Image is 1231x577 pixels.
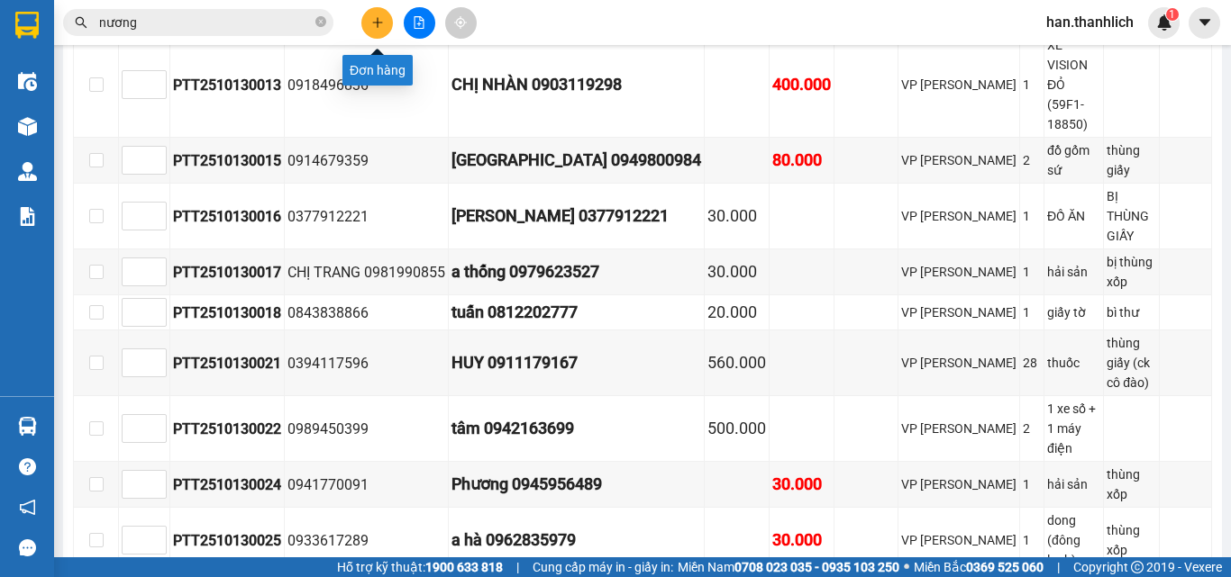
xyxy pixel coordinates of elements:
[124,77,240,136] li: VP VP [GEOGRAPHIC_DATA]
[15,12,39,39] img: logo-vxr
[75,16,87,29] span: search
[1023,353,1041,373] div: 28
[1047,140,1100,180] div: đồ gốm sứ
[1131,561,1144,573] span: copyright
[451,300,701,325] div: tuấn 0812202777
[1032,11,1148,33] span: han.thanhlich
[1047,206,1100,226] div: ĐỒ ĂN
[1047,302,1100,322] div: giấy tờ
[425,560,503,574] strong: 1900 633 818
[451,350,701,375] div: HUY 0911179167
[904,563,909,571] span: ⚪️
[173,352,281,374] div: PTT2510130021
[170,396,285,462] td: PTT2510130022
[898,32,1020,138] td: VP Phan Thiết
[173,205,281,228] div: PTT2510130016
[18,207,37,226] img: solution-icon
[287,149,445,172] div: 0914679359
[445,7,477,39] button: aim
[315,14,326,32] span: close-circle
[1023,262,1041,282] div: 1
[18,417,37,436] img: warehouse-icon
[451,259,701,284] div: a thống 0979623527
[1047,35,1100,134] div: XE VISION ĐỎ (59F1-18850)
[1107,140,1156,180] div: thùng giấy
[170,138,285,184] td: PTT2510130015
[9,120,22,132] span: environment
[772,148,831,173] div: 80.000
[170,249,285,295] td: PTT2510130017
[1189,7,1220,39] button: caret-down
[173,149,281,172] div: PTT2510130015
[1107,252,1156,292] div: bị thùng xốp
[170,295,285,330] td: PTT2510130018
[901,353,1017,373] div: VP [PERSON_NAME]
[287,418,445,440] div: 0989450399
[451,72,701,97] div: CHỊ NHÀN 0903119298
[9,9,261,43] li: [PERSON_NAME]
[1107,333,1156,392] div: thùng giấy (ck cô đào)
[1047,353,1100,373] div: thuốc
[173,261,281,284] div: PTT2510130017
[898,249,1020,295] td: VP Phan Thiết
[772,527,831,553] div: 30.000
[1197,14,1213,31] span: caret-down
[173,529,281,552] div: PTT2510130025
[9,77,124,116] li: VP VP [PERSON_NAME]
[19,539,36,556] span: message
[898,462,1020,508] td: VP Phan Thiết
[898,138,1020,184] td: VP Phan Thiết
[173,74,281,96] div: PTT2510130013
[772,472,831,497] div: 30.000
[901,474,1017,494] div: VP [PERSON_NAME]
[901,75,1017,95] div: VP [PERSON_NAME]
[901,530,1017,550] div: VP [PERSON_NAME]
[170,462,285,508] td: PTT2510130024
[361,7,393,39] button: plus
[1023,206,1041,226] div: 1
[901,262,1017,282] div: VP [PERSON_NAME]
[451,203,701,229] div: [PERSON_NAME] 0377912221
[170,330,285,396] td: PTT2510130021
[451,416,701,441] div: tâm 0942163699
[1107,520,1156,560] div: thùng xốp
[901,419,1017,438] div: VP [PERSON_NAME]
[1023,419,1041,438] div: 2
[371,16,384,29] span: plus
[451,472,701,497] div: Phương 0945956489
[914,557,1044,577] span: Miền Bắc
[1047,510,1100,570] div: dong (đông lạnh)
[734,560,899,574] strong: 0708 023 035 - 0935 103 250
[287,74,445,96] div: 0918496836
[898,295,1020,330] td: VP Phan Thiết
[1107,186,1156,246] div: BỊ THÙNG GIẤY
[287,261,445,284] div: CHỊ TRANG 0981990855
[18,117,37,136] img: warehouse-icon
[1057,557,1060,577] span: |
[533,557,673,577] span: Cung cấp máy in - giấy in:
[1023,75,1041,95] div: 1
[707,259,766,284] div: 30.000
[1023,474,1041,494] div: 1
[1107,464,1156,504] div: thùng xốp
[901,150,1017,170] div: VP [PERSON_NAME]
[678,557,899,577] span: Miền Nam
[18,162,37,181] img: warehouse-icon
[287,529,445,552] div: 0933617289
[173,418,281,440] div: PTT2510130022
[707,203,766,229] div: 30.000
[772,72,831,97] div: 400.000
[18,72,37,91] img: warehouse-icon
[451,148,701,173] div: [GEOGRAPHIC_DATA] 0949800984
[898,184,1020,249] td: VP Phan Thiết
[170,32,285,138] td: PTT2510130013
[1166,8,1179,21] sup: 1
[707,350,766,375] div: 560.000
[901,206,1017,226] div: VP [PERSON_NAME]
[1047,399,1100,458] div: 1 xe số + 1 máy điện
[1047,474,1100,494] div: hải sản
[898,330,1020,396] td: VP Phan Thiết
[898,396,1020,462] td: VP Phan Thiết
[287,473,445,496] div: 0941770091
[173,473,281,496] div: PTT2510130024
